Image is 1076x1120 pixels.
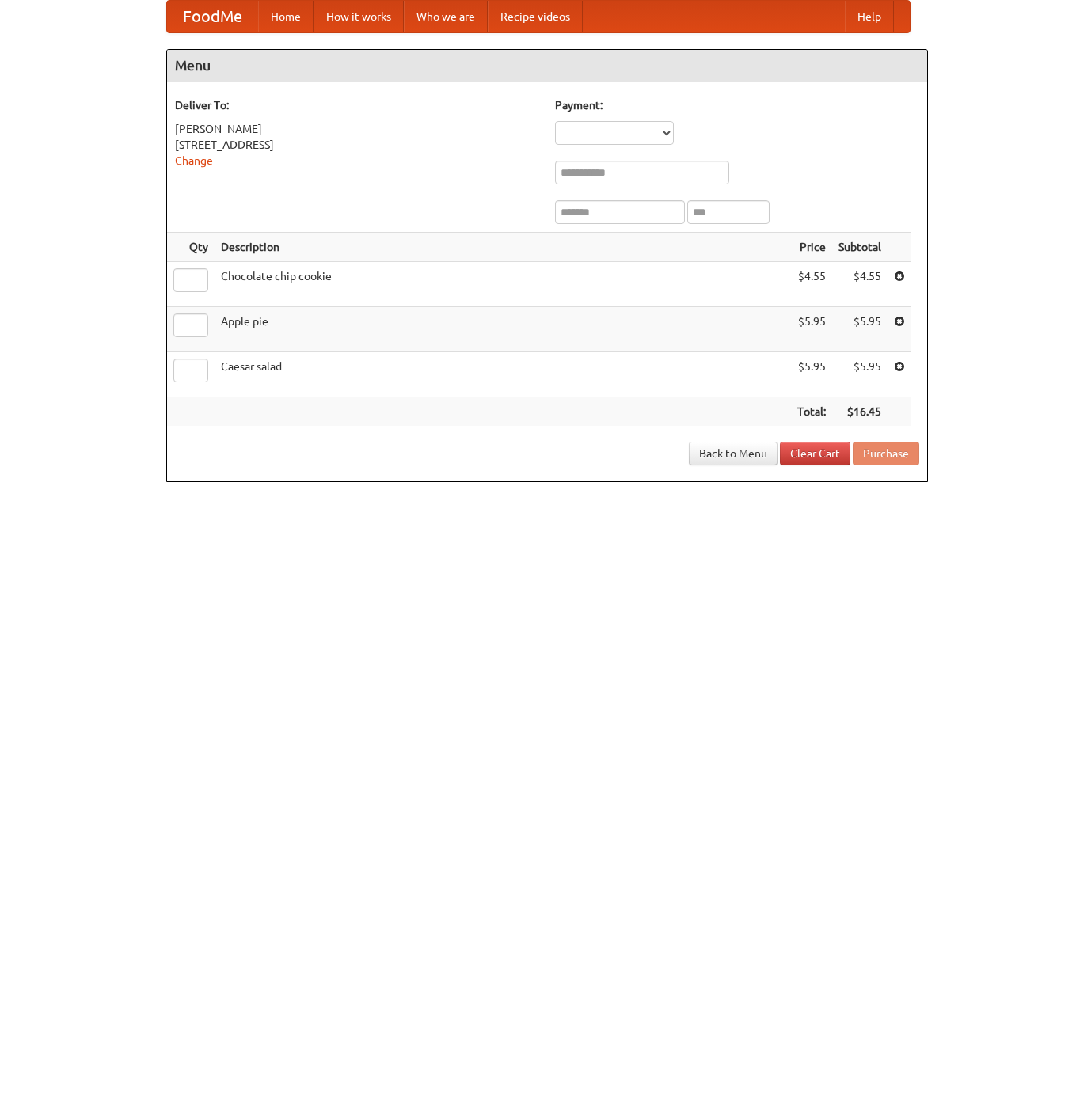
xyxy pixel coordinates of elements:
[845,1,894,32] a: Help
[791,397,832,427] th: Total:
[832,233,888,262] th: Subtotal
[832,307,888,352] td: $5.95
[167,50,927,82] h4: Menu
[791,352,832,397] td: $5.95
[555,97,919,113] h5: Payment:
[215,233,791,262] th: Description
[832,397,888,427] th: $16.45
[791,233,832,262] th: Price
[215,352,791,397] td: Caesar salad
[832,352,888,397] td: $5.95
[175,121,539,137] div: [PERSON_NAME]
[175,154,213,167] a: Change
[488,1,583,32] a: Recipe videos
[215,262,791,307] td: Chocolate chip cookie
[314,1,404,32] a: How it works
[404,1,488,32] a: Who we are
[258,1,314,32] a: Home
[215,307,791,352] td: Apple pie
[175,137,539,153] div: [STREET_ADDRESS]
[791,307,832,352] td: $5.95
[689,442,778,465] a: Back to Menu
[791,262,832,307] td: $4.55
[780,442,850,465] a: Clear Cart
[175,97,539,113] h5: Deliver To:
[167,233,215,262] th: Qty
[853,442,919,465] button: Purchase
[832,262,888,307] td: $4.55
[167,1,258,32] a: FoodMe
